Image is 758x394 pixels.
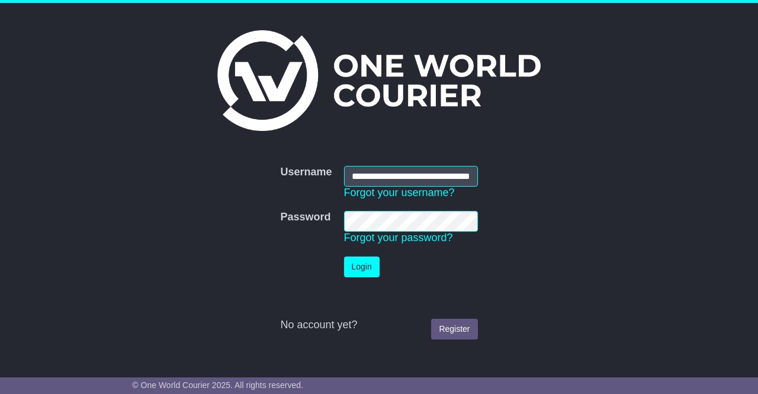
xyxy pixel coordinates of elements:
[217,30,541,131] img: One World
[280,166,332,179] label: Username
[344,257,380,277] button: Login
[132,380,303,390] span: © One World Courier 2025. All rights reserved.
[344,187,455,198] a: Forgot your username?
[280,319,477,332] div: No account yet?
[431,319,477,339] a: Register
[344,232,453,244] a: Forgot your password?
[280,211,330,224] label: Password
